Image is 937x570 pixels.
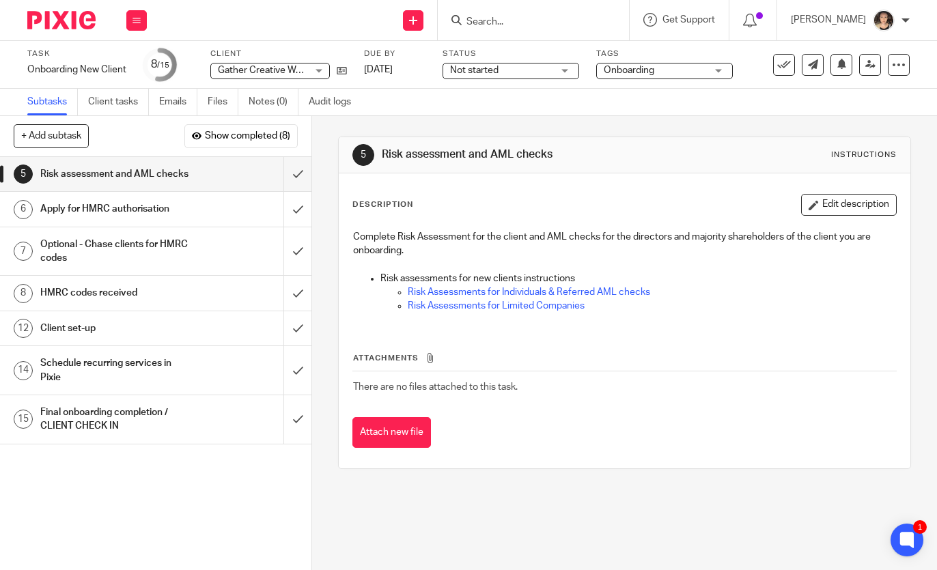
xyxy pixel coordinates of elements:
[353,230,895,258] p: Complete Risk Assessment for the client and AML checks for the directors and majority shareholder...
[14,124,89,147] button: + Add subtask
[382,147,654,162] h1: Risk assessment and AML checks
[40,164,193,184] h1: Risk assessment and AML checks
[27,48,126,59] label: Task
[443,48,579,59] label: Status
[465,16,588,29] input: Search
[27,63,126,76] div: Onboarding New Client
[913,520,927,534] div: 1
[14,284,33,303] div: 8
[27,11,96,29] img: Pixie
[40,199,193,219] h1: Apply for HMRC authorisation
[353,354,419,362] span: Attachments
[353,382,518,392] span: There are no files attached to this task.
[791,13,866,27] p: [PERSON_NAME]
[27,89,78,115] a: Subtasks
[408,287,650,297] a: Risk Assessments for Individuals & Referred AML checks
[873,10,895,31] img: 324535E6-56EA-408B-A48B-13C02EA99B5D.jpeg
[380,272,895,285] p: Risk assessments for new clients instructions
[218,66,353,75] span: Gather Creative Workspace CIC
[450,66,499,75] span: Not started
[831,149,897,160] div: Instructions
[14,319,33,338] div: 12
[364,48,425,59] label: Due by
[352,144,374,166] div: 5
[352,199,413,210] p: Description
[352,417,431,448] button: Attach new file
[596,48,733,59] label: Tags
[210,48,347,59] label: Client
[364,65,393,74] span: [DATE]
[249,89,298,115] a: Notes (0)
[40,234,193,269] h1: Optional - Chase clients for HMRC codes
[309,89,361,115] a: Audit logs
[40,318,193,339] h1: Client set-up
[40,283,193,303] h1: HMRC codes received
[14,242,33,261] div: 7
[604,66,654,75] span: Onboarding
[208,89,238,115] a: Files
[151,57,169,72] div: 8
[14,200,33,219] div: 6
[40,402,193,437] h1: Final onboarding completion / CLIENT CHECK IN
[205,131,290,142] span: Show completed (8)
[159,89,197,115] a: Emails
[662,15,715,25] span: Get Support
[157,61,169,69] small: /15
[14,165,33,184] div: 5
[14,361,33,380] div: 14
[14,410,33,429] div: 15
[184,124,298,147] button: Show completed (8)
[88,89,149,115] a: Client tasks
[801,194,897,216] button: Edit description
[408,301,585,311] a: Risk Assessments for Limited Companies
[40,353,193,388] h1: Schedule recurring services in Pixie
